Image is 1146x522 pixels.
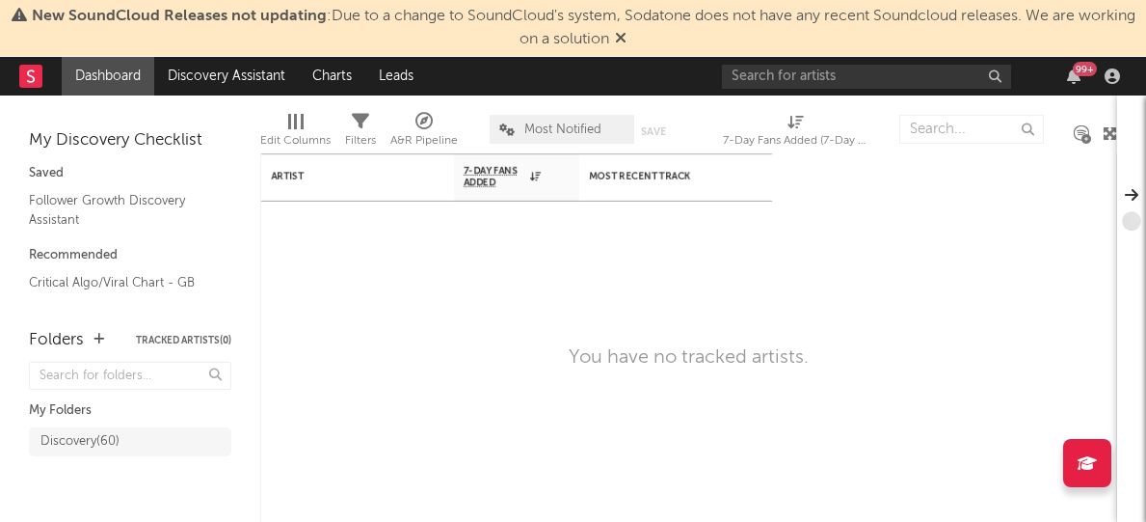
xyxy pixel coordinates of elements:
a: Follower Growth Discovery Assistant [29,190,212,230]
div: Saved [29,162,231,185]
div: You have no tracked artists. [569,346,809,370]
input: Search for folders... [29,362,231,390]
a: Critical Algo/Viral Chart - GB [29,272,212,293]
button: Save [641,126,666,137]
input: Search for artists [722,65,1011,89]
div: My Folders [29,399,231,423]
span: Dismiss [615,32,626,47]
div: A&R Pipeline [390,105,458,161]
div: Edit Columns [260,105,331,161]
button: Tracked Artists(0) [136,336,231,345]
div: Most Recent Track [589,171,733,182]
div: Artist [271,171,415,182]
div: Recommended [29,244,231,267]
div: Filters [345,129,376,152]
div: 7-Day Fans Added (7-Day Fans Added) [723,129,867,152]
div: A&R Pipeline [390,129,458,152]
div: My Discovery Checklist [29,129,231,152]
div: 7-Day Fans Added (7-Day Fans Added) [723,105,867,161]
div: Filters [345,105,376,161]
span: Most Notified [524,124,601,136]
a: Discovery(60) [29,427,231,456]
span: New SoundCloud Releases not updating [32,9,327,24]
div: 99 + [1073,62,1097,76]
div: Folders [29,329,84,352]
span: 7-Day Fans Added [464,165,525,188]
button: 99+ [1067,69,1080,84]
a: Discovery Assistant [154,57,299,96]
a: Leads [365,57,427,96]
div: Discovery ( 60 ) [40,430,120,453]
input: Search... [899,115,1044,144]
a: Dashboard [62,57,154,96]
div: Edit Columns [260,129,331,152]
a: Charts [299,57,365,96]
span: : Due to a change to SoundCloud's system, Sodatone does not have any recent Soundcloud releases. ... [32,9,1135,47]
